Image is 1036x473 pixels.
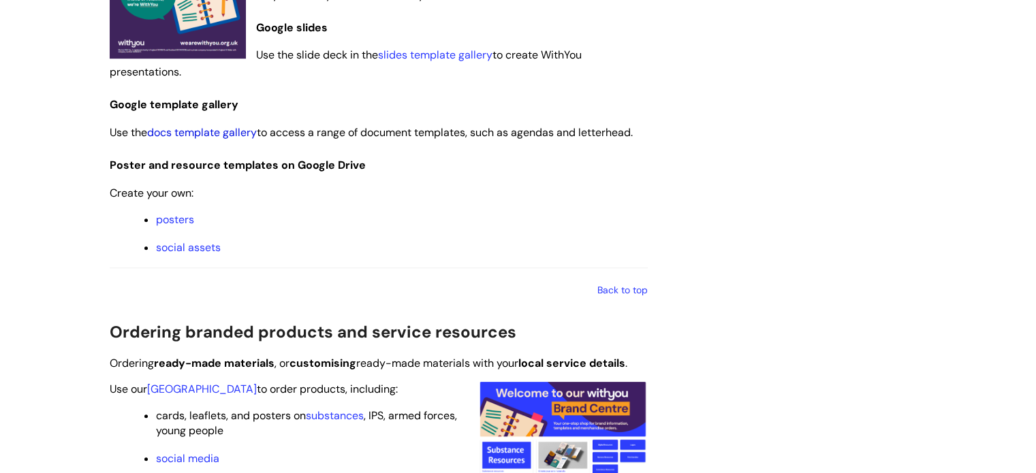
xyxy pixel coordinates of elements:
[156,408,457,438] span: cards, leaflets, and posters on , IPS, armed forces, young people
[147,125,257,140] a: docs template gallery
[110,186,193,200] span: Create your own:
[110,97,238,112] span: Google template gallery
[110,382,398,396] span: Use our to order products, including:
[156,240,221,255] a: social assets
[110,48,582,79] span: Use the slide deck in the to create WithYou presentations.
[378,48,492,62] a: slides template gallery
[110,356,627,370] span: Ordering , or ready-made materials with your .
[154,356,274,370] strong: ready-made materials
[110,321,516,342] span: Ordering branded products and service resources
[256,20,328,35] span: Google slides
[289,356,356,370] strong: customising
[147,382,257,396] a: [GEOGRAPHIC_DATA]
[110,125,633,140] span: Use the to access a range of document templates, such as agendas and letterhead.
[518,356,625,370] strong: local service details
[156,451,219,466] a: social media
[156,212,194,227] a: posters
[110,158,366,172] span: Poster and resource templates on Google Drive
[306,408,364,423] a: substances
[597,284,648,296] a: Back to top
